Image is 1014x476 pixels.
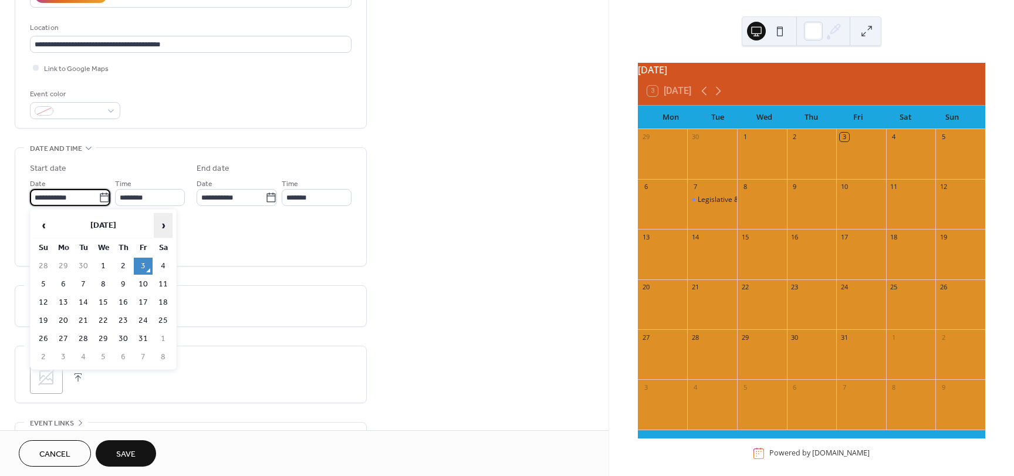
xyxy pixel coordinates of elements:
div: 29 [641,133,650,141]
div: 15 [741,232,749,241]
td: 12 [34,294,53,311]
div: 3 [641,383,650,391]
div: 9 [939,383,948,391]
div: Fri [835,106,882,129]
th: [DATE] [54,213,153,238]
div: [DATE] [638,63,985,77]
td: 6 [114,349,133,366]
td: 30 [74,258,93,275]
div: Tue [694,106,741,129]
td: 15 [94,294,113,311]
div: 27 [641,333,650,342]
div: Event color [30,88,118,100]
td: 30 [114,330,133,347]
td: 9 [114,276,133,293]
div: 8 [890,383,898,391]
div: 1 [741,133,749,141]
td: 5 [34,276,53,293]
div: 29 [741,333,749,342]
span: Time [115,178,131,190]
div: 12 [939,183,948,191]
div: 13 [641,232,650,241]
div: 4 [890,133,898,141]
div: 20 [641,283,650,292]
td: 3 [134,258,153,275]
th: Mo [54,239,73,256]
div: 30 [790,333,799,342]
div: Legislative & Appropriations Forum [698,195,813,205]
div: 6 [641,183,650,191]
div: 18 [890,232,898,241]
th: Th [114,239,133,256]
div: Sat [882,106,929,129]
td: 8 [154,349,173,366]
td: 17 [134,294,153,311]
div: 17 [840,232,849,241]
td: 13 [54,294,73,311]
td: 26 [34,330,53,347]
td: 7 [74,276,93,293]
td: 1 [94,258,113,275]
span: Event links [30,417,74,430]
div: Location [30,22,349,34]
button: Cancel [19,440,91,467]
span: › [154,214,172,237]
td: 29 [54,258,73,275]
div: Wed [741,106,788,129]
td: 16 [114,294,133,311]
div: Legislative & Appropriations Forum [687,195,737,205]
td: 4 [74,349,93,366]
div: 22 [741,283,749,292]
th: Fr [134,239,153,256]
div: 11 [890,183,898,191]
td: 6 [54,276,73,293]
td: 31 [134,330,153,347]
button: Save [96,440,156,467]
div: 31 [840,333,849,342]
td: 19 [34,312,53,329]
td: 22 [94,312,113,329]
span: Time [282,178,298,190]
th: Tu [74,239,93,256]
div: 9 [790,183,799,191]
div: 4 [691,383,699,391]
div: Powered by [769,448,870,458]
div: 2 [790,133,799,141]
td: 4 [154,258,173,275]
td: 3 [54,349,73,366]
div: 3 [840,133,849,141]
span: Link to Google Maps [44,63,109,75]
div: Start date [30,163,66,175]
span: Save [116,448,136,461]
span: Cancel [39,448,70,461]
div: Sun [929,106,976,129]
div: 25 [890,283,898,292]
div: 7 [840,383,849,391]
span: Date [197,178,212,190]
td: 8 [94,276,113,293]
th: Su [34,239,53,256]
div: 1 [890,333,898,342]
div: 7 [691,183,699,191]
td: 2 [114,258,133,275]
div: 5 [741,383,749,391]
div: ••• [15,423,366,447]
td: 25 [154,312,173,329]
div: 21 [691,283,699,292]
span: Date and time [30,143,82,155]
td: 10 [134,276,153,293]
td: 14 [74,294,93,311]
div: 5 [939,133,948,141]
th: We [94,239,113,256]
span: Date [30,178,46,190]
td: 23 [114,312,133,329]
td: 27 [54,330,73,347]
td: 2 [34,349,53,366]
div: 2 [939,333,948,342]
div: Thu [788,106,835,129]
div: 10 [840,183,849,191]
div: 14 [691,232,699,241]
div: 8 [741,183,749,191]
td: 21 [74,312,93,329]
div: End date [197,163,229,175]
